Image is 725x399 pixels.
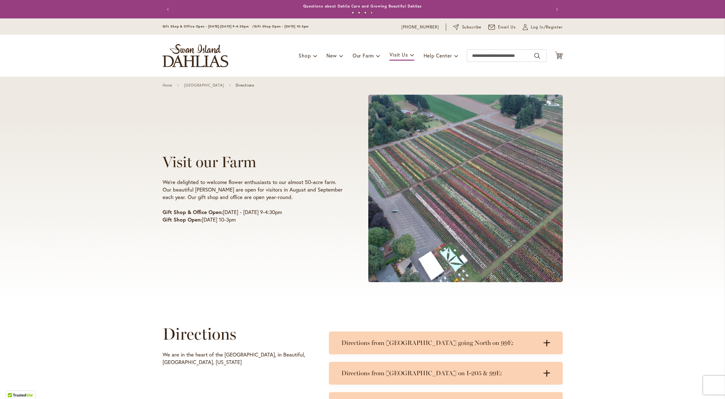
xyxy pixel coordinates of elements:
a: Subscribe [453,24,481,30]
button: 4 of 4 [370,12,373,14]
span: Directions [236,83,254,87]
a: Log In/Register [523,24,563,30]
p: We're delighted to welcome flower enthusiasts to our almost 50-acre farm. Our beautiful [PERSON_N... [163,178,345,201]
span: Visit Us [390,51,408,58]
p: We are in the heart of the [GEOGRAPHIC_DATA], in Beautiful, [GEOGRAPHIC_DATA], [US_STATE] [163,351,311,366]
button: 2 of 4 [358,12,360,14]
button: 3 of 4 [364,12,366,14]
button: Next [550,3,563,16]
span: Shop [299,52,311,59]
span: Subscribe [462,24,482,30]
a: Questions about Dahlia Care and Growing Beautiful Dahlias [303,4,422,8]
a: Home [163,83,172,87]
span: Gift Shop & Office Open - [DATE]-[DATE] 9-4:30pm / [163,24,254,28]
h3: Directions from [GEOGRAPHIC_DATA] on I-205 & 99E: [341,369,538,377]
h1: Visit our Farm [163,153,345,171]
strong: Gift Shop Open: [163,216,202,223]
summary: Directions from [GEOGRAPHIC_DATA] going North on 99E: [329,332,563,354]
a: [PHONE_NUMBER] [401,24,439,30]
span: New [326,52,337,59]
span: Log In/Register [531,24,563,30]
span: Help Center [424,52,452,59]
h1: Directions [163,325,311,343]
summary: Directions from [GEOGRAPHIC_DATA] on I-205 & 99E: [329,362,563,385]
a: store logo [163,44,228,67]
a: [GEOGRAPHIC_DATA] [184,83,224,87]
h3: Directions from [GEOGRAPHIC_DATA] going North on 99E: [341,339,538,347]
button: Previous [163,3,175,16]
span: Gift Shop Open - [DATE] 10-3pm [254,24,309,28]
a: Email Us [488,24,516,30]
p: [DATE] - [DATE] 9-4:30pm [DATE] 10-3pm [163,208,345,223]
span: Email Us [498,24,516,30]
span: Our Farm [353,52,374,59]
button: 1 of 4 [352,12,354,14]
strong: Gift Shop & Office Open: [163,208,223,216]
